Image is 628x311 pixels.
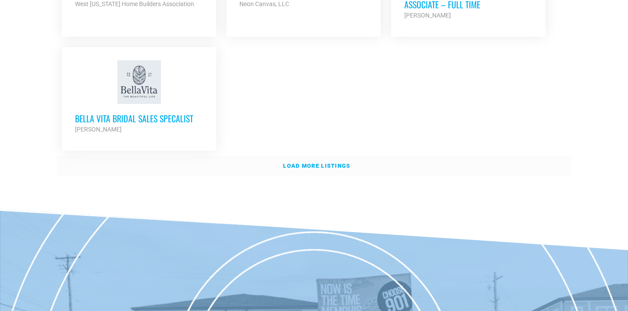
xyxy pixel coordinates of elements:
a: Load more listings [57,156,571,176]
a: Bella Vita Bridal Sales Specalist [PERSON_NAME] [62,47,216,148]
strong: West [US_STATE] Home Builders Association [75,0,194,7]
strong: [PERSON_NAME] [75,126,122,133]
strong: Load more listings [283,162,350,169]
strong: [PERSON_NAME] [404,12,451,19]
h3: Bella Vita Bridal Sales Specalist [75,113,203,124]
strong: Neon Canvas, LLC [239,0,289,7]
